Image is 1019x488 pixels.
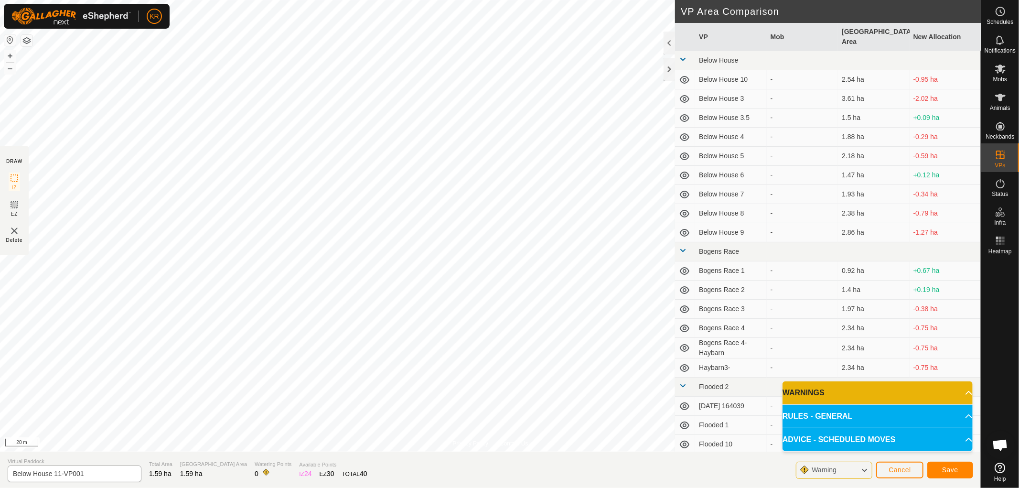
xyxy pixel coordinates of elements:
div: - [771,323,834,333]
a: Privacy Policy [452,439,488,448]
span: [GEOGRAPHIC_DATA] Area [180,460,247,468]
td: 2.38 ha [838,204,909,223]
th: New Allocation [910,23,981,51]
td: -0.38 ha [910,300,981,319]
td: 2.54 ha [838,70,909,89]
td: -0.75 ha [910,338,981,358]
p-accordion-header: RULES - GENERAL [783,405,973,428]
span: WARNINGS [783,387,825,399]
span: Schedules [987,19,1013,25]
td: Haybarn3- [695,358,766,378]
img: VP [9,225,20,237]
span: Status [992,191,1008,197]
div: - [771,75,834,85]
button: Save [927,462,973,478]
td: 1.4 ha [838,281,909,300]
td: Bogens Race 2 [695,281,766,300]
td: 1.5 ha [838,108,909,128]
button: – [4,63,16,74]
td: -2.02 ha [910,89,981,108]
span: RULES - GENERAL [783,411,853,422]
td: 2.34 ha [838,358,909,378]
td: -0.34 ha [910,185,981,204]
td: Bogens Race 4 [695,319,766,338]
div: - [771,208,834,218]
td: Below House 10 [695,70,766,89]
td: -0.79 ha [910,204,981,223]
span: Infra [994,220,1006,226]
div: - [771,94,834,104]
div: - [771,343,834,353]
span: 30 [327,470,334,477]
td: -0.75 ha [910,319,981,338]
td: Below House 3.5 [695,108,766,128]
td: 1.47 ha [838,166,909,185]
td: 1.88 ha [838,128,909,147]
div: EZ [320,469,334,479]
span: Virtual Paddock [8,457,141,466]
span: EZ [11,210,18,217]
div: - [771,151,834,161]
td: Flooded 1 [695,416,766,435]
p-accordion-header: WARNINGS [783,381,973,404]
span: 40 [360,470,367,477]
span: Notifications [985,48,1016,54]
div: - [771,228,834,238]
td: +0.19 ha [910,281,981,300]
div: - [771,132,834,142]
div: - [771,439,834,449]
span: VPs [995,163,1005,168]
span: Below House [699,56,739,64]
td: Below House 7 [695,185,766,204]
td: Flooded 10 [695,435,766,454]
button: Map Layers [21,35,32,46]
td: Below House 4 [695,128,766,147]
th: VP [695,23,766,51]
span: 0 [255,470,258,477]
span: Help [994,476,1006,482]
td: -1.27 ha [910,223,981,242]
th: [GEOGRAPHIC_DATA] Area [838,23,909,51]
button: + [4,50,16,62]
div: - [771,189,834,199]
td: -0.29 ha [910,128,981,147]
td: Below House 3 [695,89,766,108]
span: IZ [12,184,17,191]
td: -0.95 ha [910,70,981,89]
td: 0.92 ha [838,261,909,281]
h2: VP Area Comparison [681,6,981,17]
span: Delete [6,237,23,244]
div: IZ [299,469,311,479]
button: Cancel [876,462,923,478]
td: Bogens Race 1 [695,261,766,281]
td: Below House 8 [695,204,766,223]
div: - [771,363,834,373]
span: 1.59 ha [180,470,203,477]
span: Available Points [299,461,367,469]
td: 2.86 ha [838,223,909,242]
span: Total Area [149,460,172,468]
span: Mobs [993,76,1007,82]
span: 24 [304,470,312,477]
td: +0.09 ha [910,108,981,128]
span: Warning [812,466,837,474]
div: - [771,420,834,430]
td: Bogens Race 3 [695,300,766,319]
th: Mob [767,23,838,51]
div: - [771,266,834,276]
div: - [771,304,834,314]
span: Neckbands [986,134,1014,140]
td: 3.61 ha [838,89,909,108]
a: Contact Us [500,439,528,448]
div: - [771,170,834,180]
td: Below House 9 [695,223,766,242]
td: +0.12 ha [910,166,981,185]
td: 2.34 ha [838,319,909,338]
p-accordion-header: ADVICE - SCHEDULED MOVES [783,428,973,451]
span: Watering Points [255,460,291,468]
td: 2.18 ha [838,147,909,166]
div: - [771,113,834,123]
td: 2.34 ha [838,338,909,358]
span: Bogens Race [699,248,739,255]
div: TOTAL [342,469,367,479]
